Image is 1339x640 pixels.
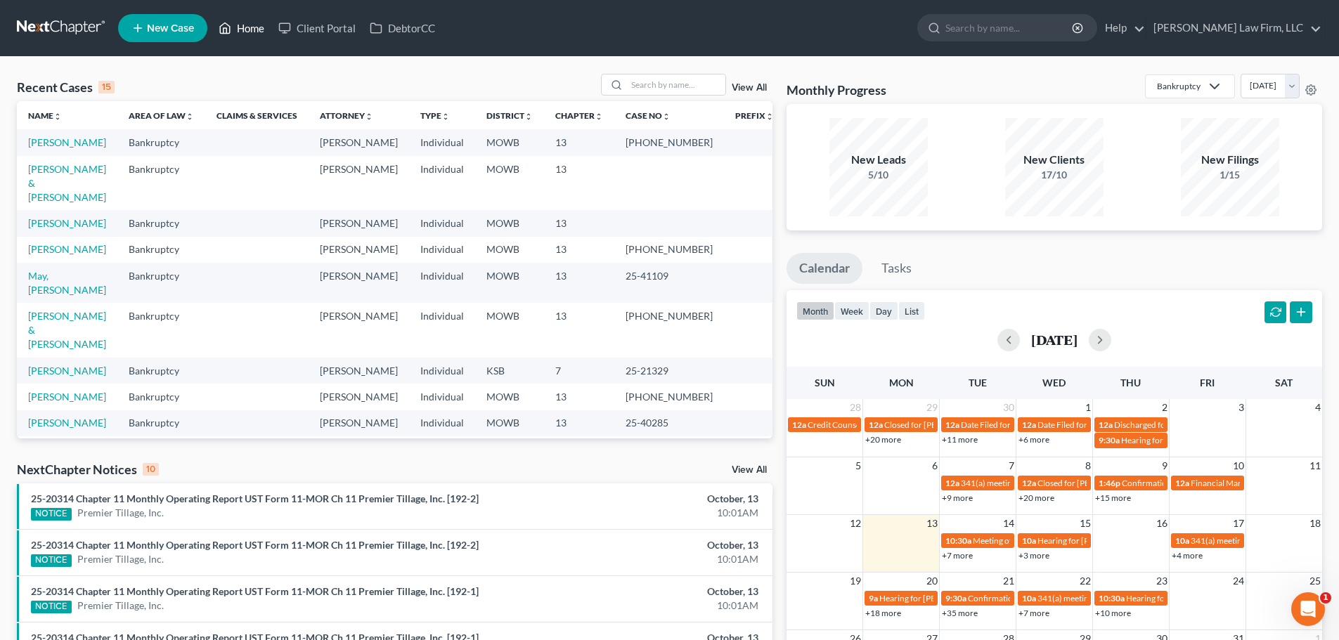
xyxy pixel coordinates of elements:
td: MOWB [475,263,544,303]
td: Bankruptcy [117,303,205,357]
td: [PERSON_NAME] [309,358,409,384]
a: +3 more [1018,550,1049,561]
span: Fri [1200,377,1215,388]
span: Date Filed for [PERSON_NAME] [961,419,1078,430]
a: May, [PERSON_NAME] [28,270,106,296]
div: 10:01AM [525,552,758,566]
span: 12a [945,478,959,488]
iframe: Intercom live chat [1291,592,1325,626]
a: Case Nounfold_more [626,110,671,121]
a: Calendar [787,253,862,284]
span: 17 [1231,515,1246,532]
div: New Clients [1005,152,1104,168]
span: 3 [1237,399,1246,416]
td: 13 [544,436,614,490]
td: MOWB [475,436,544,490]
a: View All [732,465,767,475]
td: 13 [544,129,614,155]
div: 10 [143,463,159,476]
span: Sun [815,377,835,388]
span: Discharged for [PERSON_NAME] [1114,419,1236,430]
input: Search by name... [627,74,725,95]
a: [PERSON_NAME] Law Firm, LLC [1146,15,1321,41]
td: 7 [544,358,614,384]
button: month [796,301,834,320]
i: unfold_more [365,112,373,121]
span: 1:46p [1099,478,1120,488]
a: +20 more [865,434,901,445]
i: unfold_more [524,112,533,121]
td: 25-40285 [614,410,724,436]
span: Date Filed for [PERSON_NAME] & [PERSON_NAME] [1037,419,1229,430]
div: 1/15 [1181,168,1279,182]
span: 18 [1308,515,1322,532]
span: Hearing for [PERSON_NAME] [879,593,989,603]
td: [PERSON_NAME] [309,129,409,155]
span: 12a [945,419,959,430]
a: [PERSON_NAME] [28,391,106,403]
div: October, 13 [525,538,758,552]
i: unfold_more [765,112,774,121]
span: 5 [854,457,862,474]
td: Individual [409,210,475,236]
a: [PERSON_NAME] [28,243,106,255]
span: 12a [1175,478,1189,488]
span: 12a [1022,419,1036,430]
div: 15 [98,81,115,93]
span: Thu [1120,377,1141,388]
span: 341(a) meeting for Bar K Holdings, LLC [1191,535,1333,546]
td: KSB [475,358,544,384]
td: Bankruptcy [117,129,205,155]
td: MOWB [475,237,544,263]
a: Typeunfold_more [420,110,450,121]
td: [PHONE_NUMBER] [614,237,724,263]
span: 4 [1314,399,1322,416]
a: Client Portal [271,15,363,41]
span: 9a [869,593,878,603]
td: Individual [409,263,475,303]
a: Premier Tillage, Inc. [77,506,164,520]
a: +18 more [865,608,901,618]
span: 12a [1022,478,1036,488]
span: 12a [869,419,883,430]
th: Claims & Services [205,101,309,129]
td: 13 [544,303,614,357]
a: +4 more [1172,550,1203,561]
span: Closed for [PERSON_NAME] & [PERSON_NAME] [884,419,1064,430]
a: [PERSON_NAME] [28,365,106,377]
div: NOTICE [31,601,72,613]
span: 10a [1175,535,1189,546]
td: Bankruptcy [117,263,205,303]
a: Help [1098,15,1145,41]
a: 25-20314 Chapter 11 Monthly Operating Report UST Form 11-MOR Ch 11 Premier Tillage, Inc. [192-2] [31,492,479,504]
span: 10a [1022,593,1036,603]
td: Individual [409,384,475,410]
span: Sat [1275,377,1293,388]
td: [PHONE_NUMBER] [614,436,724,490]
a: +11 more [942,434,978,445]
td: [PERSON_NAME] [309,384,409,410]
a: [PERSON_NAME] & [PERSON_NAME] [28,310,106,350]
div: October, 13 [525,585,758,599]
span: 2 [1160,399,1169,416]
td: [PERSON_NAME] [309,303,409,357]
td: Bankruptcy [117,237,205,263]
span: 10:30a [945,535,971,546]
td: 25-41109 [614,263,724,303]
span: 6 [931,457,939,474]
button: day [869,301,898,320]
span: Credit Counseling for [PERSON_NAME] [808,419,954,430]
td: [PHONE_NUMBER] [614,129,724,155]
td: 25-21329 [614,358,724,384]
span: Confirmation hearing for [PERSON_NAME] [968,593,1127,603]
span: 16 [1155,515,1169,532]
div: 10:01AM [525,506,758,520]
span: 15 [1078,515,1092,532]
i: unfold_more [53,112,62,121]
a: DebtorCC [363,15,442,41]
div: NextChapter Notices [17,461,159,478]
span: 1 [1320,592,1331,603]
a: Chapterunfold_more [555,110,603,121]
a: [PERSON_NAME] [28,217,106,229]
div: NOTICE [31,508,72,521]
